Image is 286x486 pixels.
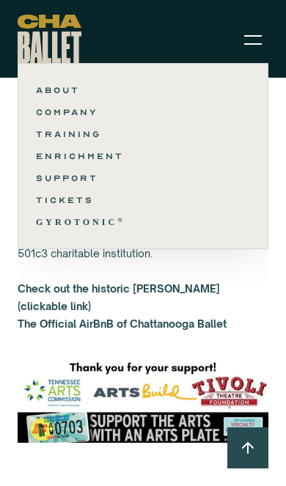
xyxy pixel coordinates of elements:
[36,169,250,187] a: SUPPORT
[117,216,125,224] sup: ®
[36,81,250,99] a: ABOUT
[36,217,117,227] strong: GYROTONIC
[36,147,250,165] a: ENRICHMENT
[36,213,250,231] a: GYROTONIC®
[36,191,250,209] a: TICKETS
[18,15,81,63] a: home
[36,103,250,121] a: COMPANY
[36,125,250,143] a: TRAINING
[235,21,271,57] div: menu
